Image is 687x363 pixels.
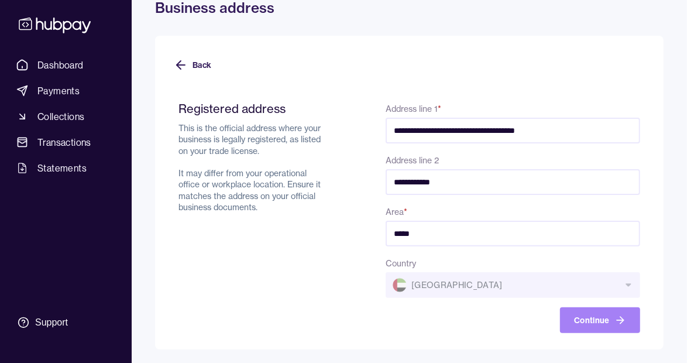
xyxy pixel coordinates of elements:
a: Statements [12,157,120,179]
span: Collections [37,109,84,124]
div: Support [35,316,68,329]
button: Continue [560,307,640,333]
h2: Registered address [178,101,329,116]
label: Address line 1 [386,104,441,114]
span: Statements [37,161,87,175]
a: Collections [12,106,120,127]
span: Transactions [37,135,91,149]
a: Support [12,310,120,335]
button: Back [174,52,211,78]
span: Payments [37,84,80,98]
a: Transactions [12,132,120,153]
span: Dashboard [37,58,84,72]
a: Payments [12,80,120,101]
p: This is the official address where your business is legally registered, as listed on your trade l... [178,123,329,213]
label: Address line 2 [386,155,439,166]
label: Country [386,258,416,269]
label: Area [386,207,407,217]
a: Dashboard [12,54,120,76]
